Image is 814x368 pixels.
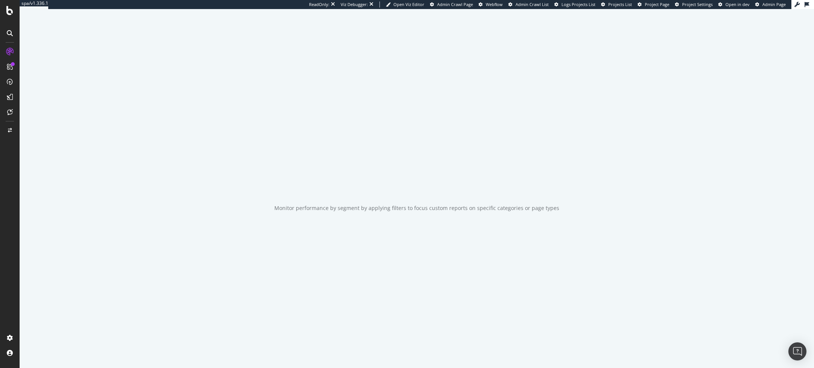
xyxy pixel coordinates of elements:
span: Admin Page [762,2,786,7]
span: Logs Projects List [562,2,595,7]
a: Webflow [479,2,503,8]
div: Monitor performance by segment by applying filters to focus custom reports on specific categories... [274,204,559,212]
div: Open Intercom Messenger [788,342,806,360]
span: Open in dev [725,2,750,7]
div: animation [390,165,444,192]
a: Project Settings [675,2,713,8]
a: Open in dev [718,2,750,8]
span: Open Viz Editor [393,2,424,7]
a: Projects List [601,2,632,8]
a: Project Page [638,2,669,8]
a: Admin Crawl List [508,2,549,8]
span: Admin Crawl Page [437,2,473,7]
span: Projects List [608,2,632,7]
span: Project Page [645,2,669,7]
a: Open Viz Editor [386,2,424,8]
span: Admin Crawl List [516,2,549,7]
a: Logs Projects List [554,2,595,8]
div: ReadOnly: [309,2,329,8]
a: Admin Crawl Page [430,2,473,8]
span: Project Settings [682,2,713,7]
div: Viz Debugger: [341,2,368,8]
a: Admin Page [755,2,786,8]
span: Webflow [486,2,503,7]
